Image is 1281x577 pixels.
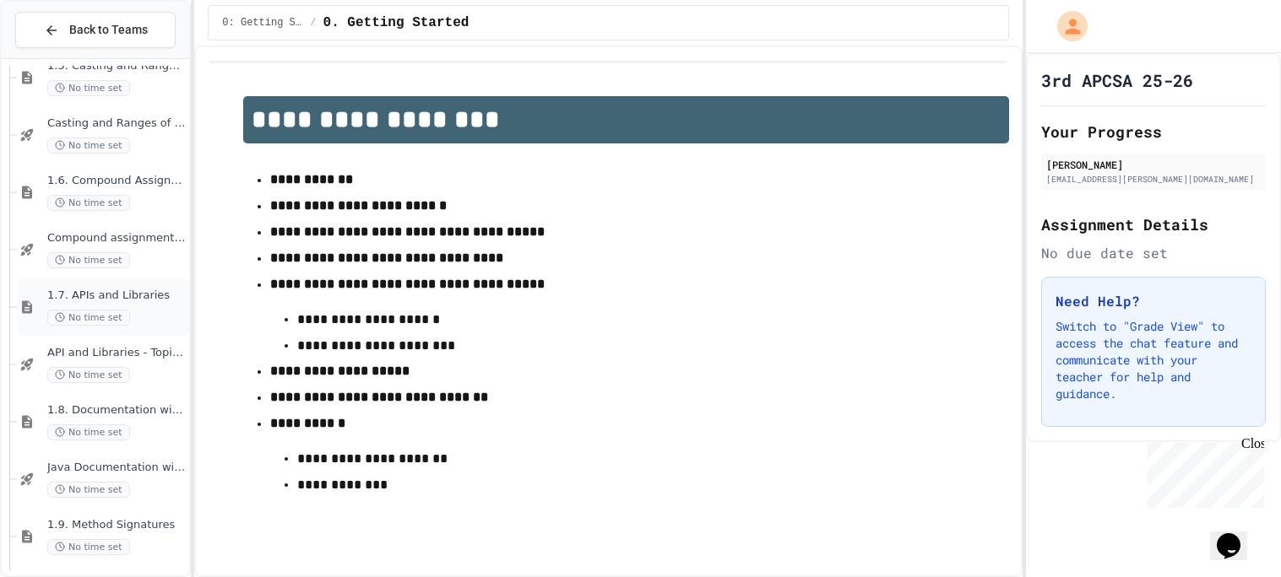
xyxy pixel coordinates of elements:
[47,59,186,73] span: 1.5. Casting and Ranges of Values
[222,16,303,30] span: 0: Getting Started
[1039,7,1092,46] div: My Account
[47,195,130,211] span: No time set
[47,174,186,188] span: 1.6. Compound Assignment Operators
[15,12,176,48] button: Back to Teams
[1056,318,1251,402] p: Switch to "Grade View" to access the chat feature and communicate with your teacher for help and ...
[47,346,186,360] span: API and Libraries - Topic 1.7
[47,231,186,245] span: Compound assignment operators - Quiz
[47,424,130,440] span: No time set
[1210,510,1264,560] iframe: chat widget
[310,16,316,30] span: /
[1046,173,1261,186] div: [EMAIL_ADDRESS][PERSON_NAME][DOMAIN_NAME]
[47,539,130,555] span: No time set
[47,138,130,154] span: No time set
[47,367,130,383] span: No time set
[47,288,186,303] span: 1.7. APIs and Libraries
[47,252,130,268] span: No time set
[69,21,148,39] span: Back to Teams
[1041,213,1266,236] h2: Assignment Details
[323,13,470,33] span: 0. Getting Started
[47,403,186,418] span: 1.8. Documentation with Comments and Preconditions
[47,461,186,475] span: Java Documentation with Comments - Topic 1.8
[1141,436,1264,508] iframe: chat widget
[1046,157,1261,172] div: [PERSON_NAME]
[47,116,186,131] span: Casting and Ranges of variables - Quiz
[47,310,130,326] span: No time set
[1056,291,1251,311] h3: Need Help?
[47,80,130,96] span: No time set
[47,482,130,498] span: No time set
[1041,243,1266,263] div: No due date set
[47,518,186,532] span: 1.9. Method Signatures
[7,7,117,107] div: Chat with us now!Close
[1041,120,1266,143] h2: Your Progress
[1041,68,1193,92] h1: 3rd APCSA 25-26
